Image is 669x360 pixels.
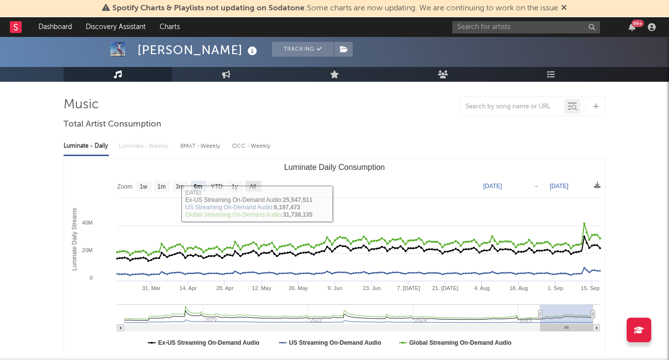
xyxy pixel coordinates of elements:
text: Ex-US Streaming On-Demand Audio [158,339,260,346]
text: 12. May [252,285,271,291]
text: 0 [90,275,93,281]
button: 99+ [629,23,636,31]
text: 1w [140,183,148,190]
text: 23. Jun [363,285,381,291]
text: 15. Sep [581,285,600,291]
text: Luminate Daily Streams [71,208,78,270]
text: 1. Sep [548,285,564,291]
text: All [249,183,256,190]
text: US Streaming On-Demand Audio [289,339,381,346]
text: 14. Apr [179,285,197,291]
text: 1m [158,183,166,190]
button: Tracking [272,42,334,57]
text: → [533,183,539,190]
text: 26. May [289,285,308,291]
text: 7. [DATE] [397,285,420,291]
a: Discovery Assistant [79,17,153,37]
text: 20M [82,247,93,253]
div: 99 + [632,20,644,27]
text: 40M [82,220,93,226]
text: Zoom [117,183,133,190]
text: [DATE] [550,183,569,190]
text: Global Streaming On-Demand Audio [409,339,512,346]
text: 18. Aug [509,285,528,291]
a: Dashboard [32,17,79,37]
text: 1y [232,183,238,190]
div: OCC - Weekly [232,138,271,155]
text: 31. Mar [142,285,161,291]
span: Spotify Charts & Playlists not updating on Sodatone [112,4,304,12]
input: Search for artists [452,21,600,33]
text: 3m [176,183,184,190]
a: Charts [153,17,187,37]
text: Luminate Daily Consumption [284,163,385,171]
text: [DATE] [483,183,502,190]
div: BMAT - Weekly [180,138,222,155]
div: [PERSON_NAME] [137,42,260,58]
text: 4. Aug [474,285,490,291]
span: : Some charts are now updating. We are continuing to work on the issue [112,4,558,12]
text: YTD [211,183,223,190]
text: 21. [DATE] [432,285,458,291]
span: Dismiss [561,4,567,12]
text: 9. Jun [328,285,342,291]
div: Luminate - Daily [64,138,109,155]
text: 6m [194,183,202,190]
svg: Luminate Daily Consumption [64,159,605,356]
input: Search by song name or URL [461,103,565,111]
text: 28. Apr [216,285,234,291]
span: Total Artist Consumption [64,119,161,131]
